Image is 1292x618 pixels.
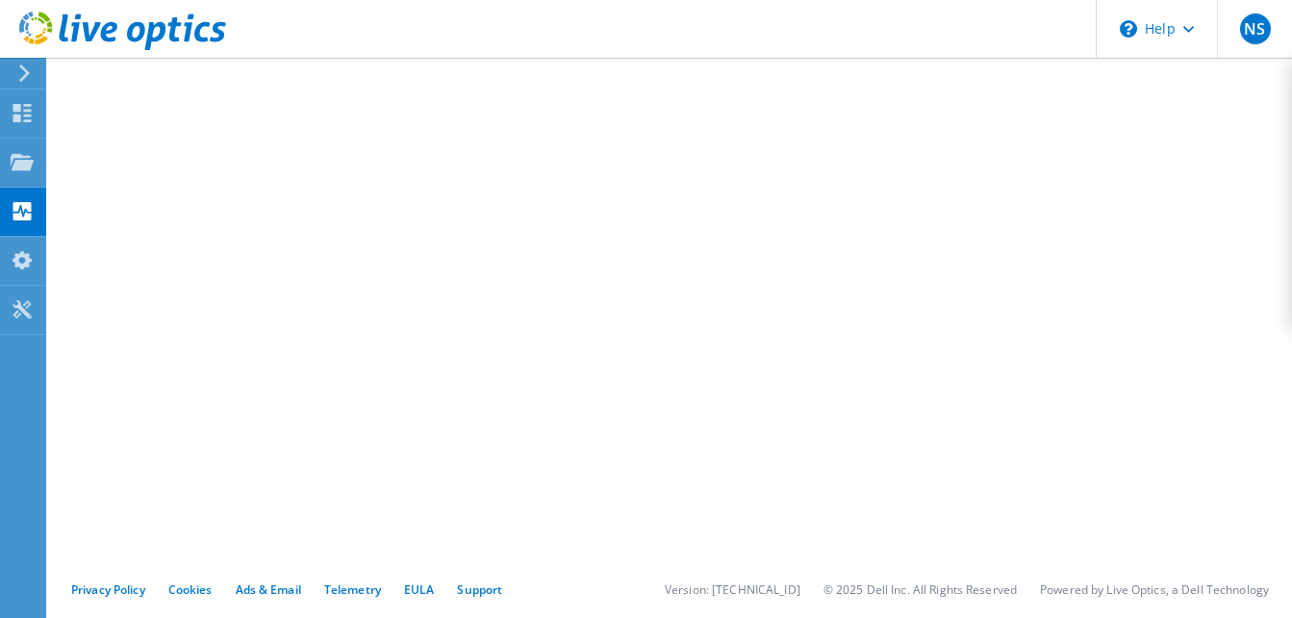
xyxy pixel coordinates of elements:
li: © 2025 Dell Inc. All Rights Reserved [823,581,1017,598]
a: Support [457,581,502,598]
a: Privacy Policy [71,581,145,598]
svg: \n [1120,20,1137,38]
a: Cookies [168,581,213,598]
span: NS [1240,13,1271,44]
a: EULA [404,581,434,598]
a: Telemetry [324,581,381,598]
li: Version: [TECHNICAL_ID] [665,581,800,598]
a: Ads & Email [236,581,301,598]
li: Powered by Live Optics, a Dell Technology [1040,581,1269,598]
